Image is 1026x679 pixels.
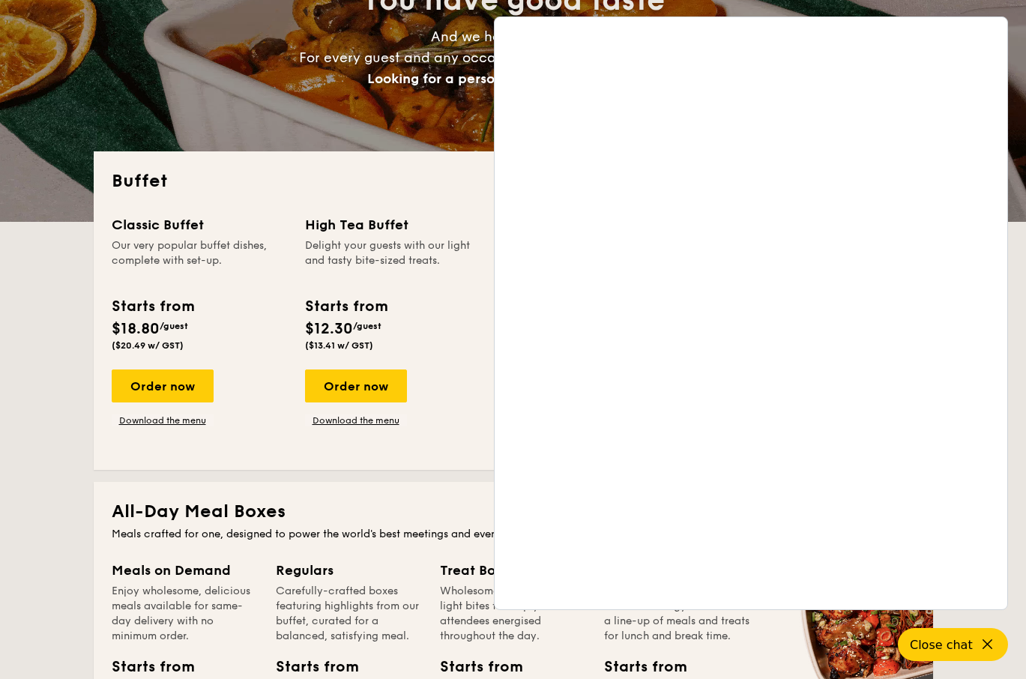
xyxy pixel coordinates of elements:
span: Close chat [910,638,973,652]
span: And we have great food. For every guest and any occasion, there’s always room for Grain. [299,28,728,87]
div: Enjoy wholesome, delicious meals available for same-day delivery with no minimum order. [112,584,258,644]
div: Starts from [112,656,179,678]
span: $12.30 [305,320,353,338]
div: Meals crafted for one, designed to power the world's best meetings and events. [112,527,915,542]
span: $18.80 [112,320,160,338]
div: Classic Buffet [112,214,287,235]
div: Our very popular buffet dishes, complete with set-up. [112,238,287,283]
span: ($20.49 w/ GST) [112,340,184,351]
span: ($13.41 w/ GST) [305,340,373,351]
span: /guest [160,321,188,331]
span: Looking for a personalised touch? [367,70,591,87]
a: Download the menu [112,414,214,426]
div: Treat Box [440,560,586,581]
div: Starts from [305,295,387,318]
div: Give your guests a well-deserved energy boost with a line-up of meals and treats for lunch and br... [604,584,750,644]
div: Starts from [112,295,193,318]
div: Order now [305,369,407,402]
div: Carefully-crafted boxes featuring highlights from our buffet, curated for a balanced, satisfying ... [276,584,422,644]
div: Wholesome breakfasts and light bites to keep your attendees energised throughout the day. [440,584,586,644]
h2: All-Day Meal Boxes [112,500,915,524]
a: Download the menu [305,414,407,426]
div: Starts from [440,656,507,678]
div: Starts from [604,656,672,678]
div: Starts from [276,656,343,678]
div: High Tea Buffet [305,214,480,235]
span: /guest [353,321,381,331]
div: Order now [112,369,214,402]
div: Delight your guests with our light and tasty bite-sized treats. [305,238,480,283]
h2: Buffet [112,169,915,193]
button: Close chat [898,628,1008,661]
div: Meals on Demand [112,560,258,581]
div: Regulars [276,560,422,581]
